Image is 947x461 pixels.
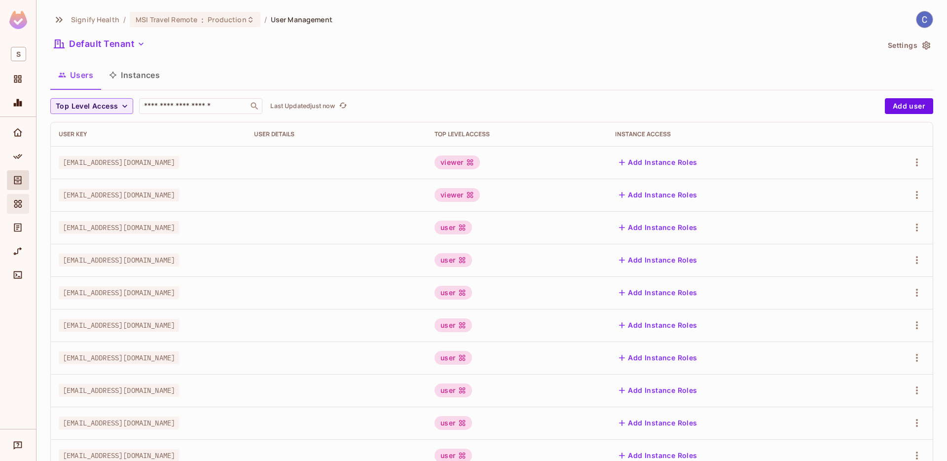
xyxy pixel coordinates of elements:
div: user [435,416,472,430]
li: / [123,15,126,24]
div: Workspace: Signify Health [7,43,29,65]
div: viewer [435,188,480,202]
span: the active workspace [71,15,119,24]
img: SReyMgAAAABJRU5ErkJggg== [9,11,27,29]
div: URL Mapping [7,241,29,261]
button: Add Instance Roles [615,383,701,398]
div: user [435,351,472,365]
div: User Details [254,130,419,138]
img: Chick Leiby [916,11,933,28]
div: Home [7,123,29,143]
span: [EMAIL_ADDRESS][DOMAIN_NAME] [59,156,179,169]
button: Add Instance Roles [615,285,701,301]
button: Add Instance Roles [615,154,701,170]
li: / [264,15,267,24]
span: [EMAIL_ADDRESS][DOMAIN_NAME] [59,417,179,429]
span: MSI Travel Remote [136,15,197,24]
div: Projects [7,69,29,89]
span: [EMAIL_ADDRESS][DOMAIN_NAME] [59,221,179,234]
span: Top Level Access [56,100,118,113]
button: Settings [884,38,933,53]
span: [EMAIL_ADDRESS][DOMAIN_NAME] [59,384,179,397]
div: Directory [7,170,29,190]
button: Top Level Access [50,98,133,114]
div: Help & Updates [7,435,29,455]
span: [EMAIL_ADDRESS][DOMAIN_NAME] [59,319,179,332]
button: refresh [337,100,349,112]
span: [EMAIL_ADDRESS][DOMAIN_NAME] [59,189,179,201]
span: refresh [339,101,347,111]
div: Top Level Access [435,130,599,138]
button: Add Instance Roles [615,187,701,203]
span: User Management [271,15,332,24]
div: User Key [59,130,238,138]
button: Add Instance Roles [615,317,701,333]
span: S [11,47,26,61]
button: Add Instance Roles [615,350,701,366]
span: : [201,16,204,24]
button: Add user [885,98,933,114]
div: user [435,286,472,300]
span: [EMAIL_ADDRESS][DOMAIN_NAME] [59,254,179,267]
p: Last Updated just now [270,102,335,110]
span: [EMAIL_ADDRESS][DOMAIN_NAME] [59,286,179,299]
div: user [435,318,472,332]
div: Monitoring [7,93,29,113]
div: user [435,221,472,234]
button: Users [50,63,101,87]
button: Instances [101,63,168,87]
div: viewer [435,155,480,169]
button: Add Instance Roles [615,252,701,268]
div: user [435,253,472,267]
div: Elements [7,194,29,214]
span: Click to refresh data [335,100,349,112]
button: Add Instance Roles [615,220,701,235]
div: Instance Access [615,130,847,138]
button: Default Tenant [50,36,149,52]
span: Production [208,15,246,24]
span: [EMAIL_ADDRESS][DOMAIN_NAME] [59,351,179,364]
div: Connect [7,265,29,285]
div: Policy [7,147,29,166]
div: Audit Log [7,218,29,237]
button: Add Instance Roles [615,415,701,431]
div: user [435,384,472,397]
